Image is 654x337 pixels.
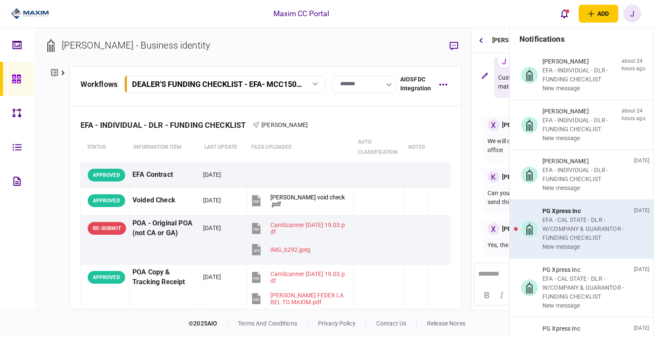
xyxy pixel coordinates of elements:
[488,137,627,155] p: We will check this off once we receive the original in office
[129,132,200,162] th: Information item
[542,301,631,310] div: new message
[11,7,49,20] img: client company logo
[579,5,618,23] button: open adding identity options
[542,265,631,274] div: PG Xpress Inc
[250,219,346,238] button: CamScanner 9-23-25 19.03.pdf
[261,121,308,128] span: [PERSON_NAME]
[400,75,431,93] div: AIOSFDC Integration
[247,132,354,162] th: Files uploaded
[542,184,631,193] div: new message
[250,268,346,287] button: CamScanner 9-23-25 19.03.pdf
[132,219,197,238] div: POA - Original POA (not CA or GA)
[474,263,651,285] iframe: Rich Text Area
[542,274,631,301] div: EFA - CAL STATE - DLR - W/COMPANY & GUARANTOR - FUNDING CHECKLIST
[542,107,618,116] div: [PERSON_NAME]
[88,222,126,235] div: RE-SUBMIT
[622,57,649,93] div: about 24 hours ago
[623,5,641,23] button: J
[88,271,125,284] div: APPROVED
[542,134,618,143] div: new message
[250,240,310,259] button: IMG_6292.jpeg
[510,28,654,50] h3: notifications
[556,5,574,23] button: open notifications list
[88,194,125,207] div: APPROVED
[318,320,356,327] a: privacy policy
[542,84,618,93] div: new message
[80,132,129,162] th: status
[132,268,197,287] div: POA Copy & Tracking Receipt
[270,194,346,207] div: abdi void check.pdf
[354,132,404,162] th: auto classification
[542,324,631,333] div: PG Xpress Inc
[270,271,346,284] div: CamScanner 9-23-25 19.03.pdf
[542,242,631,251] div: new message
[189,319,228,328] div: © 2025 AIO
[488,241,627,250] p: Yes, the POA Copy is approved.
[542,157,631,166] div: [PERSON_NAME]
[542,216,631,242] div: EFA - CAL STATE - DLR - W/COMPANY & GUARANTOR - FUNDING CHECKLIST
[270,292,346,305] div: ABDIRAZAK ABDI FEDEX LABEL TO MAXIM.pdf
[494,289,509,301] button: Italic
[498,73,638,91] p: Customer signature date and notary date MUST match
[273,8,330,19] div: Maxim CC Portal
[542,166,631,184] div: EFA - INDIVIDUAL - DLR - FUNDING CHECKLIST
[488,171,499,183] div: K
[634,265,649,310] div: [DATE]
[88,169,125,181] div: APPROVED
[488,189,627,207] p: Can you please verify that this is actually good to send this time?
[132,191,197,210] div: Voided Check
[479,289,494,301] button: Bold
[250,191,346,210] button: abdi void check.pdf
[634,207,649,251] div: [DATE]
[80,78,118,90] div: workflows
[124,75,325,93] button: DEALER'S FUNDING CHECKLIST - EFA- MCC150042
[203,224,221,232] div: [DATE]
[492,28,539,53] div: [PERSON_NAME]
[203,170,221,179] div: [DATE]
[502,173,549,181] div: [PERSON_NAME]
[270,222,346,235] div: CamScanner 9-23-25 19.03.pdf
[62,38,210,52] div: [PERSON_NAME] - Business identity
[250,289,346,308] button: ABDIRAZAK ABDI FEDEX LABEL TO MAXIM.pdf
[502,121,549,130] div: [PERSON_NAME]
[238,320,297,327] a: terms and conditions
[404,132,429,162] th: notes
[488,223,499,235] div: X
[542,207,631,216] div: PG Xpress Inc
[542,116,618,134] div: EFA - INDIVIDUAL - DLR - FUNDING CHECKLIST
[475,105,651,114] div: [DATE]
[622,107,649,143] div: about 24 hours ago
[427,320,465,327] a: release notes
[203,273,221,281] div: [DATE]
[80,121,253,130] div: EFA - INDIVIDUAL - DLR - FUNDING CHECKLIST
[132,165,197,184] div: EFA Contract
[132,80,303,89] div: DEALER'S FUNDING CHECKLIST - EFA - MCC150042
[376,320,406,327] a: contact us
[502,225,549,233] div: [PERSON_NAME]
[488,119,499,131] div: X
[203,196,221,205] div: [DATE]
[634,157,649,193] div: [DATE]
[270,246,310,253] div: IMG_6292.jpeg
[498,55,510,67] div: J
[542,57,618,66] div: [PERSON_NAME]
[200,132,247,162] th: last update
[542,66,618,84] div: EFA - INDIVIDUAL - DLR - FUNDING CHECKLIST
